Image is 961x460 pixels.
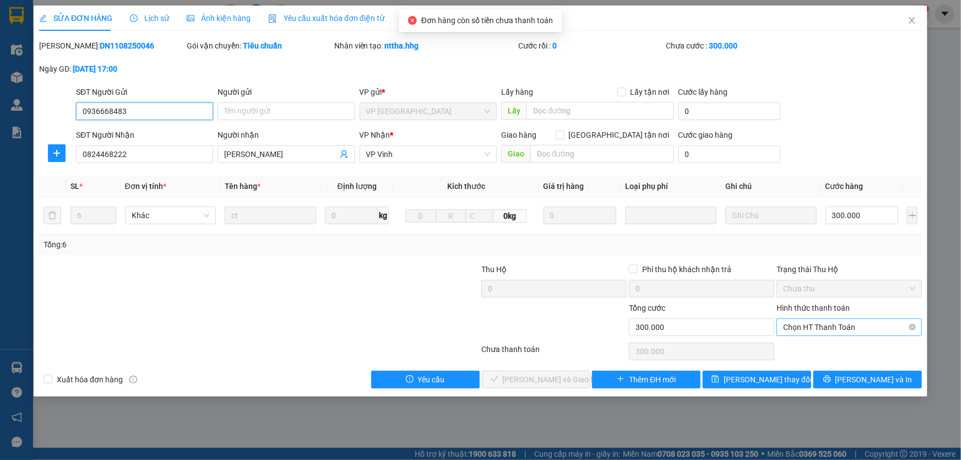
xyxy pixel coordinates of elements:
[39,63,184,75] div: Ngày GD:
[187,14,194,22] span: picture
[39,14,47,22] span: edit
[76,86,213,98] div: SĐT Người Gửi
[678,88,728,96] label: Cước lấy hàng
[130,14,169,23] span: Lịch sử
[366,146,490,163] span: VP Vinh
[405,209,436,223] input: D
[225,207,316,224] input: VD: Bàn, Ghế
[482,371,590,388] button: check[PERSON_NAME] và Giao hàng
[823,375,831,384] span: printer
[334,40,517,52] div: Nhân viên tạo:
[4,46,6,100] img: logo
[385,41,419,50] b: nttha.hhg
[724,374,812,386] span: [PERSON_NAME] thay đổi
[421,16,553,25] span: Đơn hàng còn số tiền chưa thanh toán
[225,182,260,191] span: Tên hàng
[76,129,213,141] div: SĐT Người Nhận
[493,209,527,223] span: 0kg
[777,304,850,312] label: Hình thức thanh toán
[501,131,536,139] span: Giao hàng
[678,102,780,120] input: Cước lấy hàng
[909,324,916,331] span: close-circle
[544,182,584,191] span: Giá trị hàng
[125,182,166,191] span: Đơn vị tính
[406,375,414,384] span: exclamation-circle
[518,40,664,52] div: Cước rồi :
[481,343,628,362] div: Chưa thanh toán
[638,263,736,275] span: Phí thu hộ khách nhận trả
[501,102,526,120] span: Lấy
[132,207,210,224] span: Khác
[340,150,349,159] span: user-add
[897,6,927,36] button: Close
[530,145,674,163] input: Dọc đường
[777,263,922,275] div: Trạng thái Thu Hộ
[813,371,922,388] button: printer[PERSON_NAME] và In
[20,80,76,104] strong: PHIẾU GỬI HÀNG
[44,207,61,224] button: delete
[73,64,117,73] b: [DATE] 17:00
[7,37,86,66] span: 42 [PERSON_NAME] - Vinh - [GEOGRAPHIC_DATA]
[39,40,184,52] div: [PERSON_NAME]:
[783,280,915,297] span: Chưa thu
[465,209,493,223] input: C
[70,182,79,191] span: SL
[783,319,915,335] span: Chọn HT Thanh Toán
[48,149,65,158] span: plus
[564,129,674,141] span: [GEOGRAPHIC_DATA] tận nơi
[408,16,417,25] span: close-circle
[268,14,277,23] img: icon
[481,265,507,274] span: Thu Hộ
[629,304,665,312] span: Tổng cước
[436,209,466,223] input: R
[678,131,733,139] label: Cước giao hàng
[360,86,497,98] div: VP gửi
[907,207,917,224] button: plus
[243,41,282,50] b: Tiêu chuẩn
[721,176,821,197] th: Ghi chú
[826,182,864,191] span: Cước hàng
[629,374,676,386] span: Thêm ĐH mới
[725,207,817,224] input: Ghi Chú
[703,371,811,388] button: save[PERSON_NAME] thay đổi
[552,41,557,50] b: 0
[666,40,811,52] div: Chưa cước :
[129,376,137,383] span: info-circle
[678,145,780,163] input: Cước giao hàng
[626,86,674,98] span: Lấy tận nơi
[268,14,384,23] span: Yêu cầu xuất hóa đơn điện tử
[501,88,533,96] span: Lấy hàng
[218,86,355,98] div: Người gửi
[378,207,389,224] span: kg
[617,375,625,384] span: plus
[187,14,251,23] span: Ảnh kiện hàng
[908,16,916,25] span: close
[712,375,719,384] span: save
[39,14,112,23] span: SỬA ĐƠN HÀNG
[366,103,490,120] span: VP Đà Nẵng
[371,371,480,388] button: exclamation-circleYêu cầu
[100,41,154,50] b: DN1108250046
[187,40,332,52] div: Gói vận chuyển:
[48,144,66,162] button: plus
[13,11,83,35] strong: HÃNG XE HẢI HOÀNG GIA
[338,182,377,191] span: Định lượng
[360,131,390,139] span: VP Nhận
[418,374,445,386] span: Yêu cầu
[130,14,138,22] span: clock-circle
[621,176,721,197] th: Loại phụ phí
[52,374,127,386] span: Xuất hóa đơn hàng
[218,129,355,141] div: Người nhận
[44,239,371,251] div: Tổng: 6
[835,374,913,386] span: [PERSON_NAME] và In
[447,182,485,191] span: Kích thước
[544,207,617,224] input: 0
[709,41,737,50] b: 300.000
[526,102,674,120] input: Dọc đường
[592,371,701,388] button: plusThêm ĐH mới
[501,145,530,163] span: Giao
